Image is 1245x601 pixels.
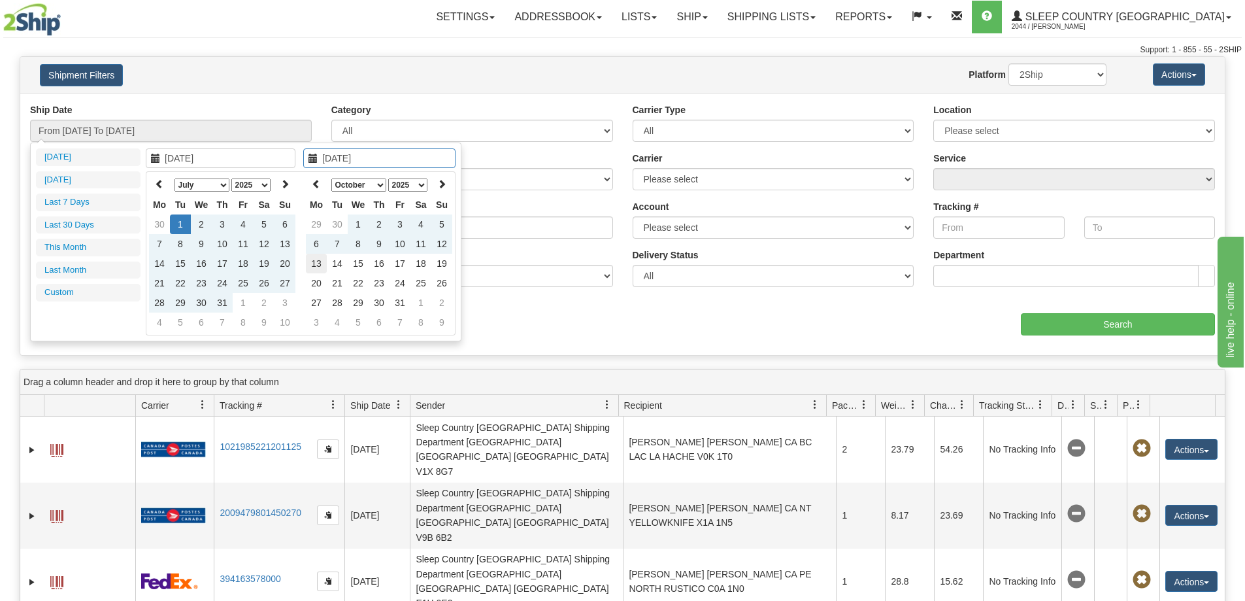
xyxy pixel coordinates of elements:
td: 27 [274,273,295,293]
th: Sa [254,195,274,215]
a: Carrier filter column settings [191,394,214,416]
label: Delivery Status [633,249,699,262]
a: Shipment Issues filter column settings [1095,394,1117,416]
span: 2044 / [PERSON_NAME] [1012,20,1110,33]
td: 24 [390,273,410,293]
a: Expand [25,575,39,589]
th: Th [369,195,390,215]
label: Carrier [633,152,663,165]
td: 9 [191,234,212,254]
td: 28 [327,293,348,313]
a: Recipient filter column settings [804,394,826,416]
td: 16 [369,254,390,273]
td: 10 [212,234,233,254]
td: 15 [170,254,191,273]
td: 10 [390,234,410,254]
td: 4 [149,313,170,332]
td: 8 [170,234,191,254]
td: 31 [390,293,410,313]
label: Ship Date [30,103,73,116]
td: 2 [369,215,390,234]
input: From [933,216,1064,239]
td: 1 [233,293,254,313]
span: Weight [881,399,908,412]
td: 6 [306,234,327,254]
li: Last 30 Days [36,216,141,234]
td: 12 [254,234,274,254]
a: Expand [25,443,39,456]
td: 9 [431,313,452,332]
td: 18 [233,254,254,273]
button: Copy to clipboard [317,572,339,591]
td: 14 [149,254,170,273]
td: 12 [431,234,452,254]
td: 8.17 [885,483,934,549]
td: 5 [170,313,191,332]
td: 17 [390,254,410,273]
td: 1 [410,293,431,313]
input: Search [1021,313,1215,335]
td: 7 [149,234,170,254]
td: 29 [348,293,369,313]
td: 1 [170,215,191,234]
span: Pickup Not Assigned [1133,571,1151,589]
td: 54.26 [934,417,983,483]
td: 18 [410,254,431,273]
span: Tracking Status [979,399,1036,412]
img: 20 - Canada Post [141,441,205,458]
td: 11 [233,234,254,254]
td: 28 [149,293,170,313]
span: Recipient [624,399,662,412]
td: 13 [274,234,295,254]
th: Th [212,195,233,215]
td: 1 [348,215,369,234]
td: 30 [191,293,212,313]
button: Shipment Filters [40,64,123,86]
input: To [1084,216,1215,239]
th: Sa [410,195,431,215]
span: Sleep Country [GEOGRAPHIC_DATA] [1022,11,1225,22]
td: 25 [410,273,431,293]
img: 20 - Canada Post [141,507,205,524]
td: No Tracking Info [983,483,1061,549]
td: 1 [836,483,885,549]
iframe: chat widget [1215,233,1244,367]
td: 15 [348,254,369,273]
th: Tu [327,195,348,215]
button: Actions [1153,63,1205,86]
a: Packages filter column settings [853,394,875,416]
li: [DATE] [36,171,141,189]
td: 26 [431,273,452,293]
div: grid grouping header [20,369,1225,395]
span: Pickup Status [1123,399,1134,412]
button: Actions [1165,505,1218,526]
td: 9 [254,313,274,332]
span: Ship Date [350,399,390,412]
td: 11 [410,234,431,254]
a: Settings [426,1,505,33]
td: 19 [254,254,274,273]
td: 8 [233,313,254,332]
a: Sender filter column settings [596,394,618,416]
td: 5 [348,313,369,332]
td: 23 [191,273,212,293]
td: 2 [836,417,885,483]
td: [DATE] [344,483,410,549]
li: This Month [36,239,141,256]
td: 14 [327,254,348,273]
th: Fr [233,195,254,215]
label: Tracking # [933,200,978,213]
span: Shipment Issues [1090,399,1101,412]
td: 5 [254,215,274,234]
td: 8 [348,234,369,254]
li: Last Month [36,262,141,279]
td: 22 [348,273,369,293]
a: Reports [825,1,902,33]
td: 30 [327,215,348,234]
td: 27 [306,293,327,313]
td: 22 [170,273,191,293]
td: 3 [274,293,295,313]
a: Label [50,570,63,591]
a: Shipping lists [718,1,825,33]
td: 17 [212,254,233,273]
